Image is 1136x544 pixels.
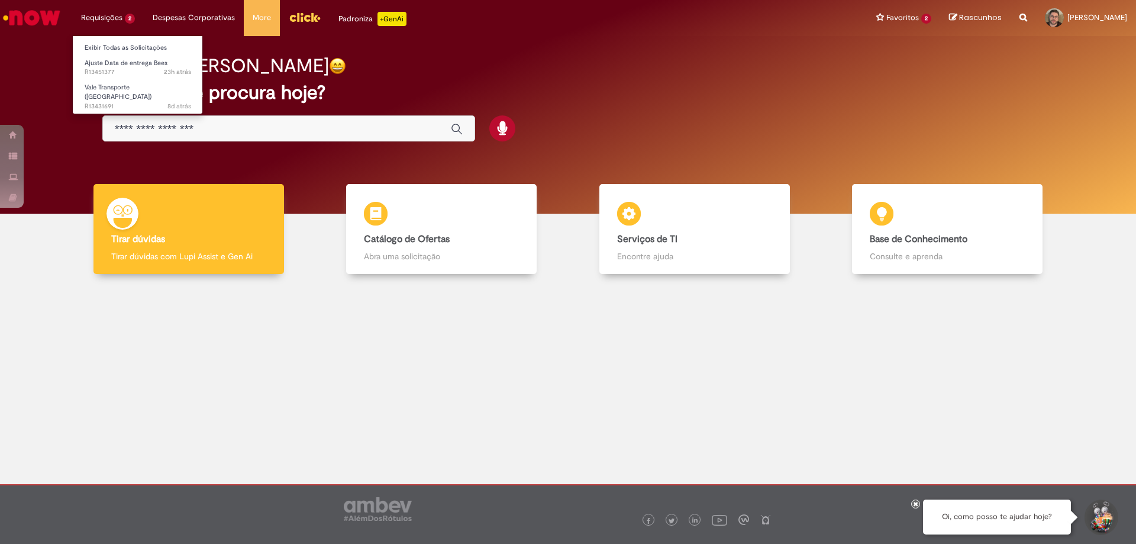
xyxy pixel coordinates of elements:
[870,250,1025,262] p: Consulte e aprenda
[617,250,772,262] p: Encontre ajuda
[315,184,569,275] a: Catálogo de Ofertas Abra uma solicitação
[364,250,519,262] p: Abra uma solicitação
[164,67,191,76] time: 27/08/2025 10:14:43
[81,12,122,24] span: Requisições
[959,12,1002,23] span: Rascunhos
[617,233,677,245] b: Serviços de TI
[712,512,727,527] img: logo_footer_youtube.png
[568,184,821,275] a: Serviços de TI Encontre ajuda
[253,12,271,24] span: More
[1083,500,1118,535] button: Iniciar Conversa de Suporte
[62,184,315,275] a: Tirar dúvidas Tirar dúvidas com Lupi Assist e Gen Ai
[153,12,235,24] span: Despesas Corporativas
[646,518,651,524] img: logo_footer_facebook.png
[111,233,165,245] b: Tirar dúvidas
[921,14,931,24] span: 2
[73,81,203,107] a: Aberto R13431691 : Vale Transporte (VT)
[886,12,919,24] span: Favoritos
[329,57,346,75] img: happy-face.png
[125,14,135,24] span: 2
[102,82,1034,103] h2: O que você procura hoje?
[102,56,329,76] h2: Bom dia, [PERSON_NAME]
[344,497,412,521] img: logo_footer_ambev_rotulo_gray.png
[85,67,191,77] span: R13451377
[164,67,191,76] span: 23h atrás
[669,518,674,524] img: logo_footer_twitter.png
[111,250,266,262] p: Tirar dúvidas com Lupi Assist e Gen Ai
[1,6,62,30] img: ServiceNow
[377,12,406,26] p: +GenAi
[692,517,698,524] img: logo_footer_linkedin.png
[738,514,749,525] img: logo_footer_workplace.png
[1067,12,1127,22] span: [PERSON_NAME]
[338,12,406,26] div: Padroniza
[289,8,321,26] img: click_logo_yellow_360x200.png
[923,500,1071,535] div: Oi, como posso te ajudar hoje?
[870,233,967,245] b: Base de Conhecimento
[85,83,151,101] span: Vale Transporte ([GEOGRAPHIC_DATA])
[167,102,191,111] time: 20/08/2025 10:51:36
[364,233,450,245] b: Catálogo de Ofertas
[73,57,203,79] a: Aberto R13451377 : Ajuste Data de entrega Bees
[85,102,191,111] span: R13431691
[760,514,771,525] img: logo_footer_naosei.png
[72,36,203,114] ul: Requisições
[167,102,191,111] span: 8d atrás
[949,12,1002,24] a: Rascunhos
[73,41,203,54] a: Exibir Todas as Solicitações
[85,59,167,67] span: Ajuste Data de entrega Bees
[821,184,1074,275] a: Base de Conhecimento Consulte e aprenda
